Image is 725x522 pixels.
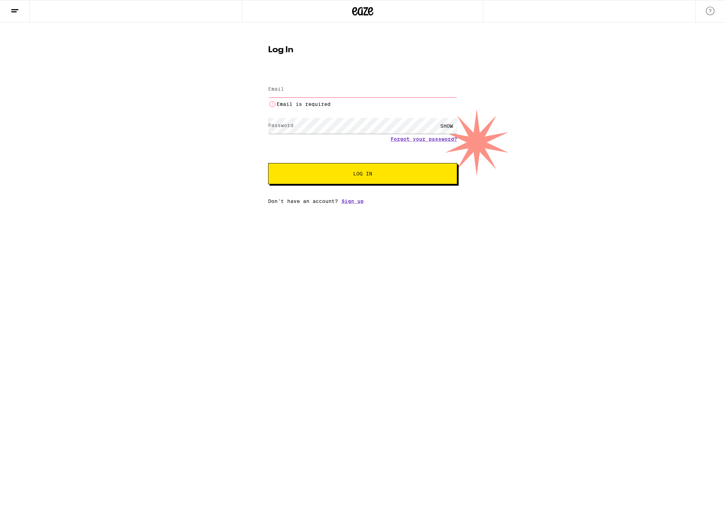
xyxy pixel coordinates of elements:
div: Don't have an account? [268,198,457,204]
label: Email [268,86,284,92]
span: Hi. Need any help? [4,5,51,11]
span: Log In [353,171,372,176]
a: Sign up [342,198,364,204]
div: SHOW [436,118,457,134]
h1: Log In [268,46,457,54]
input: Email [268,82,457,97]
li: Email is required [268,100,457,108]
label: Password [268,122,294,128]
button: Log In [268,163,457,184]
a: Forgot your password? [391,136,457,142]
